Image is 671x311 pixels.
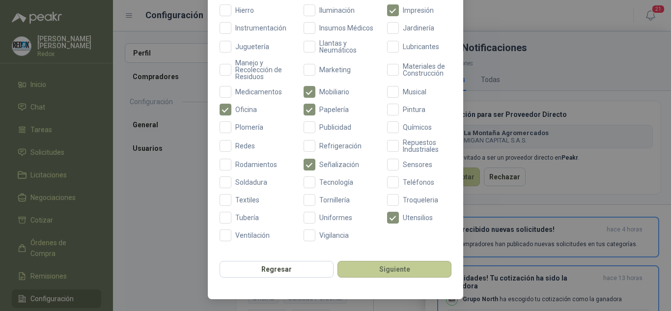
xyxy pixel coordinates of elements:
span: Publicidad [315,124,355,131]
span: Rodamientos [231,161,281,168]
span: Marketing [315,66,355,73]
span: Sensores [399,161,436,168]
span: Instrumentación [231,25,290,31]
span: Llantas y Neumáticos [315,40,382,54]
span: Troqueleria [399,197,442,203]
span: Señalización [315,161,363,168]
span: Utensilios [399,214,437,221]
span: Químicos [399,124,436,131]
span: Ventilación [231,232,274,239]
span: Musical [399,88,430,95]
span: Iluminación [315,7,359,14]
span: Tornillería [315,197,354,203]
span: Plomería [231,124,267,131]
span: Mobiliario [315,88,353,95]
span: Impresión [399,7,438,14]
span: Juguetería [231,43,273,50]
span: Textiles [231,197,263,203]
span: Soldadura [231,179,271,186]
span: Repuestos Industriales [399,139,465,153]
span: Tecnología [315,179,357,186]
span: Teléfonos [399,179,438,186]
span: Manejo y Recolección de Residuos [231,59,298,80]
span: Hierro [231,7,258,14]
button: Siguiente [337,261,451,278]
span: Vigilancia [315,232,353,239]
span: Medicamentos [231,88,286,95]
span: Lubricantes [399,43,443,50]
span: Redes [231,142,259,149]
span: Materiales de Construcción [399,63,465,77]
span: Pintura [399,106,429,113]
span: Insumos Médicos [315,25,377,31]
span: Refrigeración [315,142,365,149]
span: Uniformes [315,214,356,221]
span: Tubería [231,214,263,221]
button: Regresar [220,261,334,278]
span: Oficina [231,106,261,113]
span: Papelería [315,106,353,113]
span: Jardinería [399,25,438,31]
